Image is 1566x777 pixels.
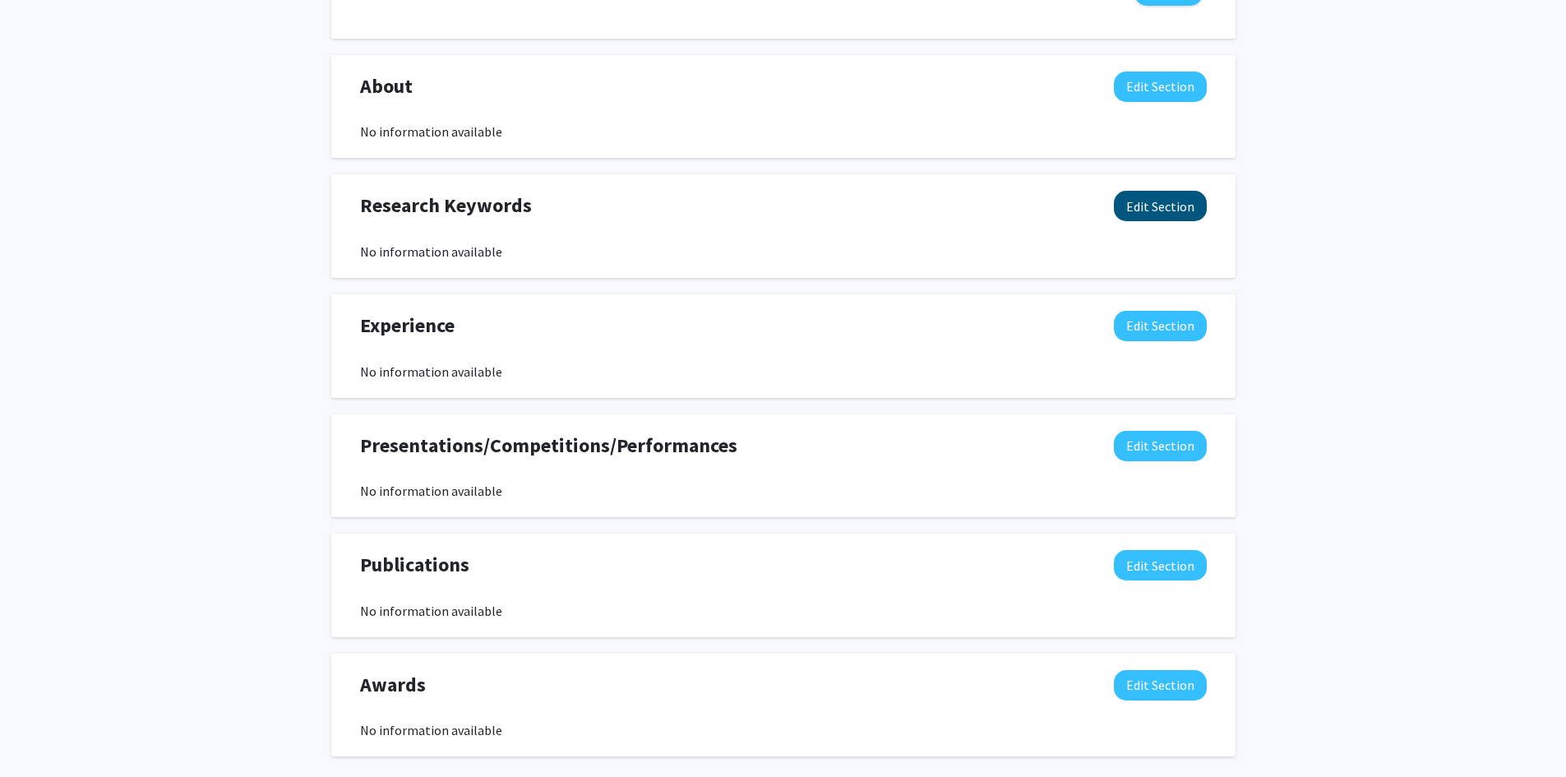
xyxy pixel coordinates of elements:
button: Edit Publications [1114,550,1207,580]
button: Edit Awards [1114,670,1207,701]
button: Edit Research Keywords [1114,191,1207,221]
button: Edit About [1114,72,1207,102]
div: No information available [360,362,1207,382]
div: No information available [360,601,1207,621]
div: No information available [360,242,1207,261]
span: Awards [360,670,426,700]
span: Presentations/Competitions/Performances [360,431,737,460]
button: Edit Presentations/Competitions/Performances [1114,431,1207,461]
span: About [360,72,413,101]
span: Publications [360,550,469,580]
button: Edit Experience [1114,311,1207,341]
iframe: Chat [12,703,70,765]
div: No information available [360,720,1207,740]
span: Experience [360,311,455,340]
span: Research Keywords [360,191,532,220]
div: No information available [360,122,1207,141]
div: No information available [360,481,1207,501]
